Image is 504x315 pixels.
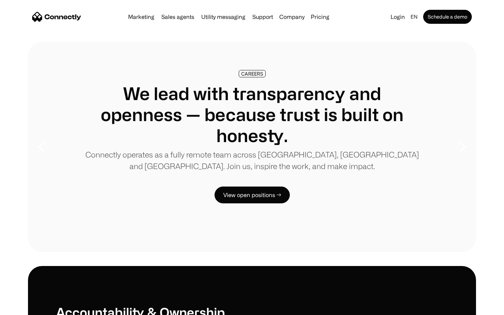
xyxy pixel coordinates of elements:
a: Sales agents [159,14,197,20]
a: View open positions → [215,187,290,203]
h1: We lead with transparency and openness — because trust is built on honesty. [84,83,420,146]
a: Schedule a demo [423,10,472,24]
a: Support [250,14,276,20]
aside: Language selected: English [7,302,42,313]
a: Utility messaging [198,14,248,20]
a: Pricing [308,14,332,20]
a: Login [388,12,408,22]
div: Company [279,12,304,22]
div: en [411,12,418,22]
ul: Language list [14,303,42,313]
a: Marketing [125,14,157,20]
div: CAREERS [241,71,263,76]
p: Connectly operates as a fully remote team across [GEOGRAPHIC_DATA], [GEOGRAPHIC_DATA] and [GEOGRA... [84,149,420,172]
